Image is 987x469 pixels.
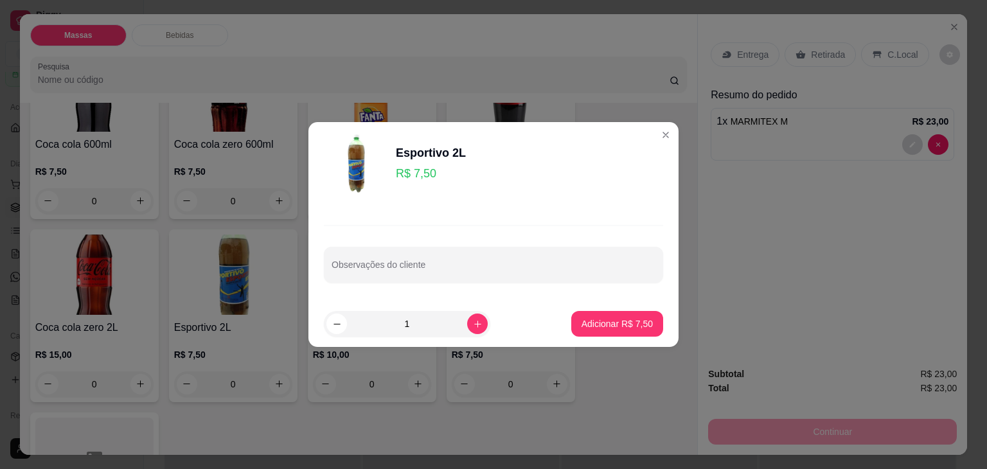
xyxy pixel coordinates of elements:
button: increase-product-quantity [467,314,488,334]
div: Esportivo 2L [396,144,466,162]
button: Adicionar R$ 7,50 [571,311,663,337]
p: Adicionar R$ 7,50 [582,317,653,330]
input: Observações do cliente [332,263,655,276]
img: product-image [324,132,388,197]
button: Close [655,125,676,145]
button: decrease-product-quantity [326,314,347,334]
p: R$ 7,50 [396,164,466,182]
